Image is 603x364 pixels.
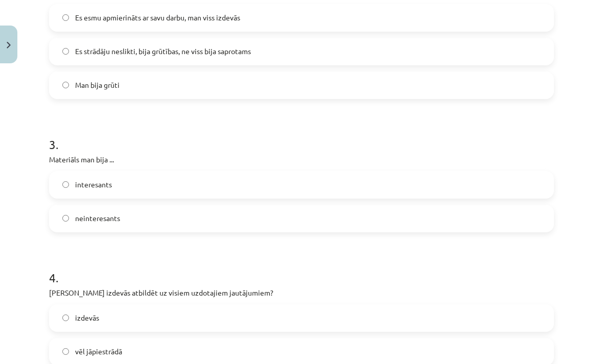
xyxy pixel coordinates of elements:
[75,312,99,323] span: izdevās
[75,46,251,57] span: Es strādāju neslikti, bija grūtības, ne viss bija saprotams
[62,48,69,55] input: Es strādāju neslikti, bija grūtības, ne viss bija saprotams
[75,346,122,357] span: vēl jāpiestrādā
[75,12,240,23] span: Es esmu apmierināts ar savu darbu, man viss izdevās
[75,213,120,224] span: neinteresants
[75,80,120,90] span: Man bija grūti
[62,348,69,355] input: vēl jāpiestrādā
[49,287,554,298] p: [PERSON_NAME] izdevās atbildēt uz visiem uzdotajiem jautājumiem?
[49,119,554,151] h1: 3 .
[62,215,69,222] input: neinteresants
[62,82,69,88] input: Man bija grūti
[62,314,69,321] input: izdevās
[49,253,554,284] h1: 4 .
[7,42,11,48] img: icon-close-lesson-0947bae3869378f0d4975bcd49f059093ad1ed9edebbc8119c70593378902aed.svg
[75,179,112,190] span: interesants
[62,181,69,188] input: interesants
[62,14,69,21] input: Es esmu apmierināts ar savu darbu, man viss izdevās
[49,154,554,165] p: Materiāls man bija ...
